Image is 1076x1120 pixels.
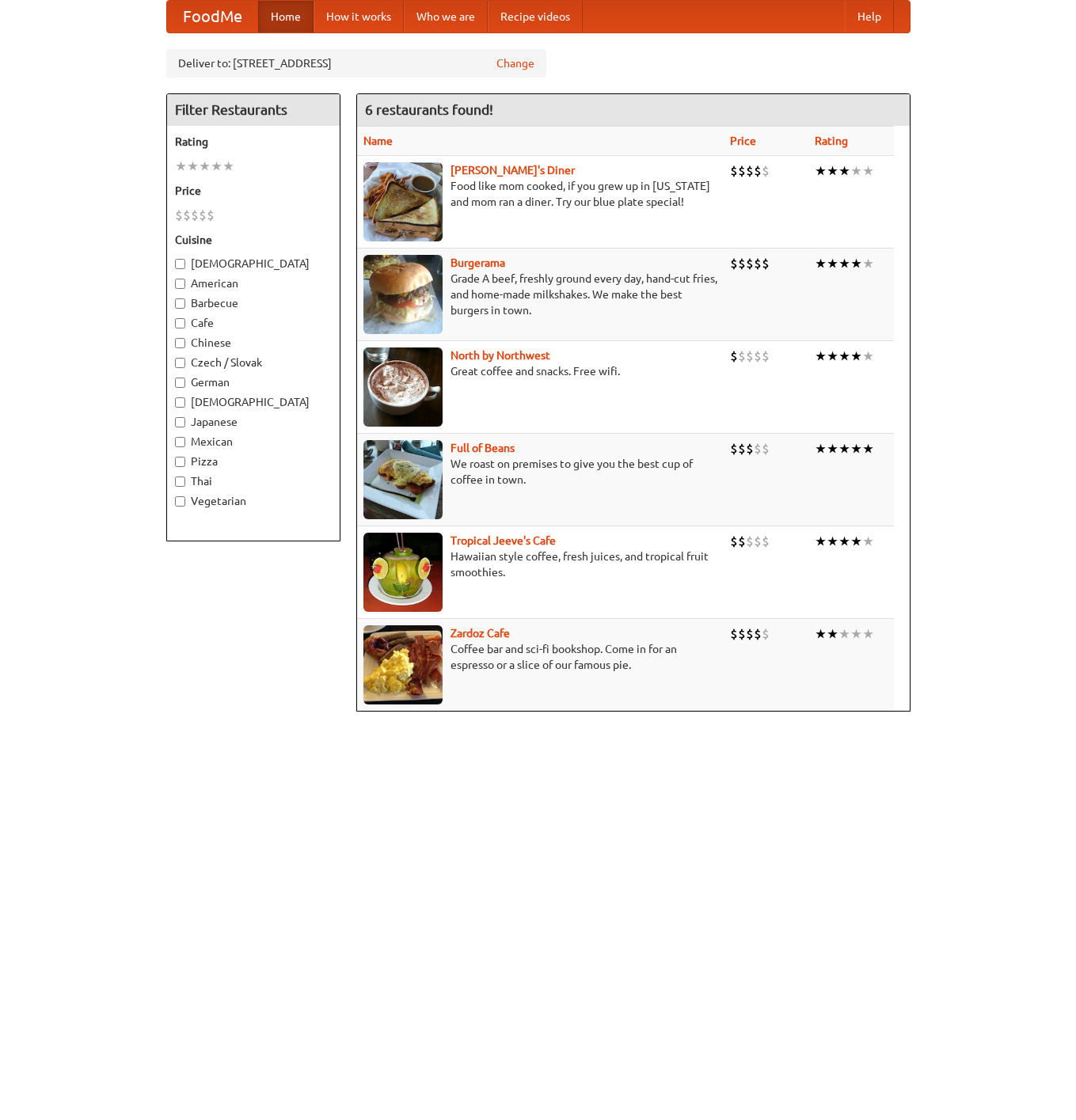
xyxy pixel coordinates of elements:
[815,255,827,272] li: ★
[730,255,738,272] li: $
[850,533,862,550] li: ★
[175,279,185,289] input: American
[754,255,762,272] li: $
[827,533,838,550] li: ★
[762,625,770,643] li: $
[451,627,510,640] a: Zardoz Cafe
[850,255,862,272] li: ★
[211,158,222,175] li: ★
[746,162,754,180] li: $
[730,135,756,147] a: Price
[363,440,443,519] img: beans.jpg
[850,625,862,643] li: ★
[827,255,838,272] li: ★
[754,533,762,550] li: $
[762,162,770,180] li: $
[191,207,199,224] li: $
[850,162,862,180] li: ★
[363,347,443,427] img: north.jpg
[827,625,838,643] li: ★
[496,55,534,71] a: Change
[363,549,717,580] p: Hawaiian style coffee, fresh juices, and tropical fruit smoothies.
[730,625,738,643] li: $
[815,440,827,457] li: ★
[363,162,443,241] img: sallys.jpg
[838,162,850,180] li: ★
[175,397,185,408] input: [DEMOGRAPHIC_DATA]
[488,1,583,32] a: Recipe videos
[730,347,738,365] li: $
[738,347,746,365] li: $
[451,534,556,547] b: Tropical Jeeve's Cafe
[451,349,550,362] a: North by Northwest
[762,255,770,272] li: $
[862,347,874,365] li: ★
[746,347,754,365] li: $
[175,417,185,427] input: Japanese
[175,295,332,311] label: Barbecue
[738,533,746,550] li: $
[746,440,754,457] li: $
[762,533,770,550] li: $
[738,440,746,457] li: $
[166,49,546,78] div: Deliver to: [STREET_ADDRESS]
[746,625,754,643] li: $
[850,347,862,365] li: ★
[363,178,717,210] p: Food like mom cooked, if you grew up in [US_STATE] and mom ran a diner. Try our blue plate special!
[175,358,185,368] input: Czech / Slovak
[451,256,505,269] a: Burgerama
[175,134,332,150] h5: Rating
[175,355,332,370] label: Czech / Slovak
[175,473,332,489] label: Thai
[838,347,850,365] li: ★
[862,255,874,272] li: ★
[175,315,332,331] label: Cafe
[222,158,234,175] li: ★
[363,641,717,673] p: Coffee bar and sci-fi bookshop. Come in for an espresso or a slice of our famous pie.
[838,533,850,550] li: ★
[175,414,332,430] label: Japanese
[363,363,717,379] p: Great coffee and snacks. Free wifi.
[845,1,894,32] a: Help
[738,162,746,180] li: $
[815,162,827,180] li: ★
[754,625,762,643] li: $
[175,256,332,271] label: [DEMOGRAPHIC_DATA]
[187,158,199,175] li: ★
[451,164,575,177] a: [PERSON_NAME]'s Diner
[363,533,443,612] img: jeeves.jpg
[175,207,183,224] li: $
[762,347,770,365] li: $
[175,378,185,388] input: German
[730,440,738,457] li: $
[815,625,827,643] li: ★
[827,440,838,457] li: ★
[827,347,838,365] li: ★
[167,1,258,32] a: FoodMe
[175,434,332,450] label: Mexican
[175,394,332,410] label: [DEMOGRAPHIC_DATA]
[199,207,207,224] li: $
[363,456,717,488] p: We roast on premises to give you the best cup of coffee in town.
[730,533,738,550] li: $
[451,442,515,454] a: Full of Beans
[175,437,185,447] input: Mexican
[815,135,848,147] a: Rating
[838,255,850,272] li: ★
[754,440,762,457] li: $
[207,207,215,224] li: $
[175,454,332,469] label: Pizza
[363,135,393,147] a: Name
[175,493,332,509] label: Vegetarian
[175,259,185,269] input: [DEMOGRAPHIC_DATA]
[862,533,874,550] li: ★
[754,162,762,180] li: $
[175,476,185,487] input: Thai
[815,533,827,550] li: ★
[183,207,191,224] li: $
[827,162,838,180] li: ★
